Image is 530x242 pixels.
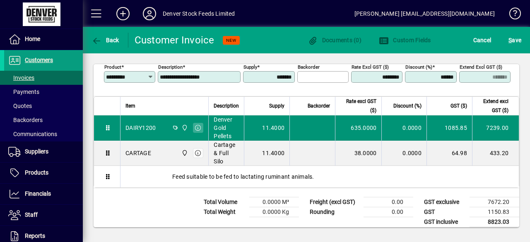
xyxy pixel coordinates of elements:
td: 0.0000 [381,141,426,166]
mat-label: Description [158,64,183,69]
td: 64.98 [426,141,472,166]
td: 1150.83 [470,207,519,217]
a: Knowledge Base [503,2,520,29]
a: Backorders [4,113,83,127]
div: Denver Stock Feeds Limited [163,7,235,20]
div: 635.0000 [340,124,376,132]
span: Staff [25,211,38,218]
td: Total Weight [200,207,249,217]
button: Add [110,6,136,21]
mat-label: Extend excl GST ($) [460,64,502,69]
td: 0.00 [364,197,413,207]
div: Feed suitable to be fed to lactating ruminant animals. [120,166,519,187]
span: Supply [269,101,284,110]
button: Save [506,33,523,48]
div: DAIRY1200 [125,124,156,132]
span: NEW [226,38,236,43]
a: Home [4,29,83,50]
div: CARTAGE [125,149,151,157]
td: 0.0000 [381,115,426,141]
td: 7672.20 [470,197,519,207]
span: Cancel [473,34,491,47]
button: Cancel [471,33,494,48]
td: 1085.85 [426,115,472,141]
span: Cartage & Full Silo [214,141,239,165]
mat-label: Supply [243,64,257,69]
button: Documents (0) [306,33,364,48]
td: GST [420,207,470,217]
td: 433.20 [472,141,519,166]
span: Custom Fields [379,37,431,43]
span: 11.4000 [262,124,284,132]
mat-label: Product [104,64,121,69]
td: 0.0000 Kg [249,207,299,217]
mat-label: Rate excl GST ($) [352,64,389,69]
span: ave [508,34,521,47]
a: Invoices [4,71,83,85]
a: Products [4,163,83,183]
span: Extend excl GST ($) [477,97,508,115]
button: Custom Fields [377,33,433,48]
span: Payments [8,89,39,95]
span: Backorder [308,101,330,110]
span: Customers [25,57,53,63]
button: Profile [136,6,163,21]
span: Backorders [8,117,43,123]
a: Staff [4,205,83,225]
a: Quotes [4,99,83,113]
span: Suppliers [25,148,48,155]
app-page-header-button: Back [83,33,128,48]
td: Freight (excl GST) [306,197,364,207]
td: GST inclusive [420,217,470,227]
span: Item [125,101,135,110]
span: Quotes [8,103,32,109]
mat-label: Backorder [298,64,320,69]
td: GST exclusive [420,197,470,207]
span: GST ($) [450,101,467,110]
button: Back [89,33,121,48]
span: Invoices [8,74,34,81]
span: DENVER STOCKFEEDS LTD [179,123,189,132]
td: 8823.03 [470,217,519,227]
span: Products [25,169,48,176]
span: Home [25,36,40,42]
a: Financials [4,184,83,204]
td: Total Volume [200,197,249,207]
a: Suppliers [4,141,83,162]
span: Rate excl GST ($) [340,97,376,115]
span: Documents (0) [308,37,361,43]
div: 38.0000 [340,149,376,157]
span: Description [214,101,239,110]
span: Discount (%) [393,101,422,110]
span: Financials [25,190,51,197]
span: Back [92,37,119,43]
span: Communications [8,131,57,137]
span: Reports [25,232,45,239]
span: DENVER STOCKFEEDS LTD [179,149,189,158]
td: Rounding [306,207,364,217]
div: Customer Invoice [135,34,214,47]
td: 0.0000 M³ [249,197,299,207]
td: 0.00 [364,207,413,217]
td: 7239.00 [472,115,519,141]
span: S [508,37,512,43]
a: Payments [4,85,83,99]
span: Denver Gold Pellets [214,115,239,140]
div: [PERSON_NAME] [EMAIL_ADDRESS][DOMAIN_NAME] [354,7,495,20]
span: 11.4000 [262,149,284,157]
a: Communications [4,127,83,141]
mat-label: Discount (%) [405,64,432,69]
